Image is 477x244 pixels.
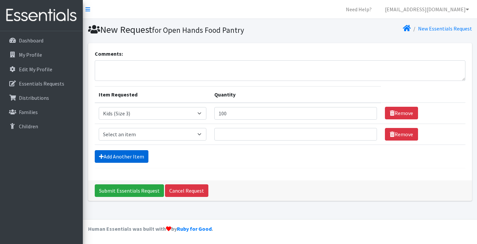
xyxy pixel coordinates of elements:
[3,77,80,90] a: Essentials Requests
[88,24,278,35] h1: New Request
[152,25,244,35] small: for Open Hands Food Pantry
[19,123,38,130] p: Children
[19,51,42,58] p: My Profile
[177,225,212,232] a: Ruby for Good
[19,109,38,115] p: Families
[19,37,43,44] p: Dashboard
[19,80,64,87] p: Essentials Requests
[3,4,80,27] img: HumanEssentials
[19,66,52,73] p: Edit My Profile
[3,34,80,47] a: Dashboard
[3,120,80,133] a: Children
[3,91,80,104] a: Distributions
[3,48,80,61] a: My Profile
[380,3,474,16] a: [EMAIL_ADDRESS][DOMAIN_NAME]
[3,105,80,119] a: Families
[95,184,164,197] input: Submit Essentials Request
[385,107,418,119] a: Remove
[88,225,213,232] strong: Human Essentials was built with by .
[95,86,210,103] th: Item Requested
[3,63,80,76] a: Edit My Profile
[165,184,208,197] a: Cancel Request
[210,86,381,103] th: Quantity
[95,150,148,163] a: Add Another Item
[341,3,377,16] a: Need Help?
[418,25,472,32] a: New Essentials Request
[385,128,418,141] a: Remove
[95,50,123,58] label: Comments:
[19,94,49,101] p: Distributions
